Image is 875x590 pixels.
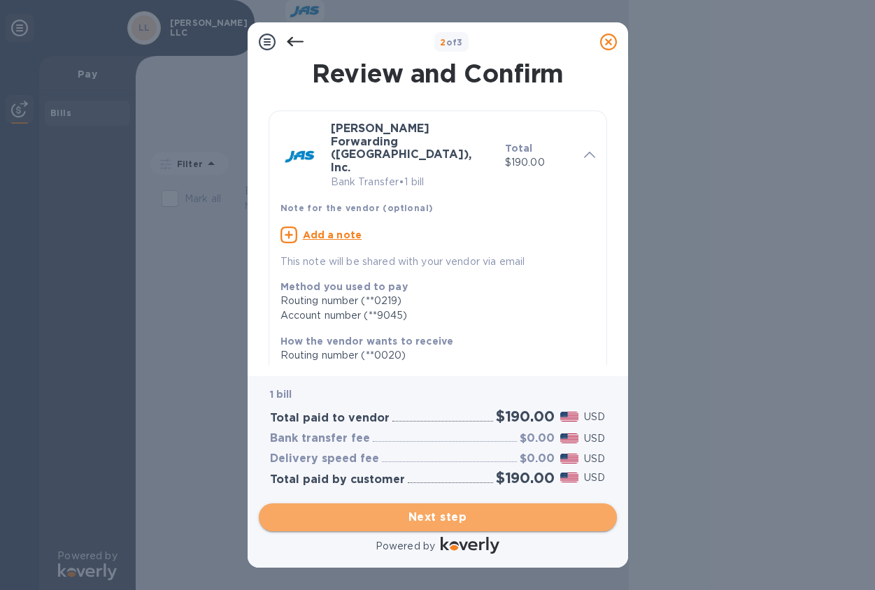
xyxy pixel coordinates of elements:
p: Bank Transfer • 1 bill [331,175,494,189]
b: Note for the vendor (optional) [280,203,434,213]
p: Powered by [376,539,435,554]
h3: $0.00 [520,452,555,466]
b: Total [505,143,533,154]
div: Account number (**8078) [280,363,584,377]
p: USD [584,410,605,424]
b: [PERSON_NAME] Forwarding ([GEOGRAPHIC_DATA]), Inc. [331,122,471,174]
div: Routing number (**0219) [280,294,584,308]
p: $190.00 [505,155,573,170]
div: [PERSON_NAME] Forwarding ([GEOGRAPHIC_DATA]), Inc.Bank Transfer•1 billTotal$190.00Note for the ve... [280,122,595,269]
h3: Bank transfer fee [270,432,370,445]
span: Next step [270,509,606,526]
h3: Total paid by customer [270,473,405,487]
b: Method you used to pay [280,281,408,292]
u: Add a note [303,229,362,240]
h1: Review and Confirm [266,59,610,88]
h3: Total paid to vendor [270,412,390,425]
button: Next step [259,503,617,531]
h3: $0.00 [520,432,555,445]
img: USD [560,454,579,463]
b: 1 bill [270,389,292,400]
p: USD [584,431,605,446]
img: Logo [441,537,499,554]
img: USD [560,412,579,422]
h2: $190.00 [496,408,555,425]
p: This note will be shared with your vendor via email [280,254,595,269]
span: 2 [440,37,446,48]
div: Routing number (**0020) [280,348,584,363]
p: USD [584,452,605,466]
h2: $190.00 [496,469,555,487]
img: USD [560,433,579,443]
b: of 3 [440,37,463,48]
p: USD [584,470,605,485]
b: How the vendor wants to receive [280,336,454,347]
div: Account number (**9045) [280,308,584,323]
img: USD [560,473,579,482]
h3: Delivery speed fee [270,452,379,466]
